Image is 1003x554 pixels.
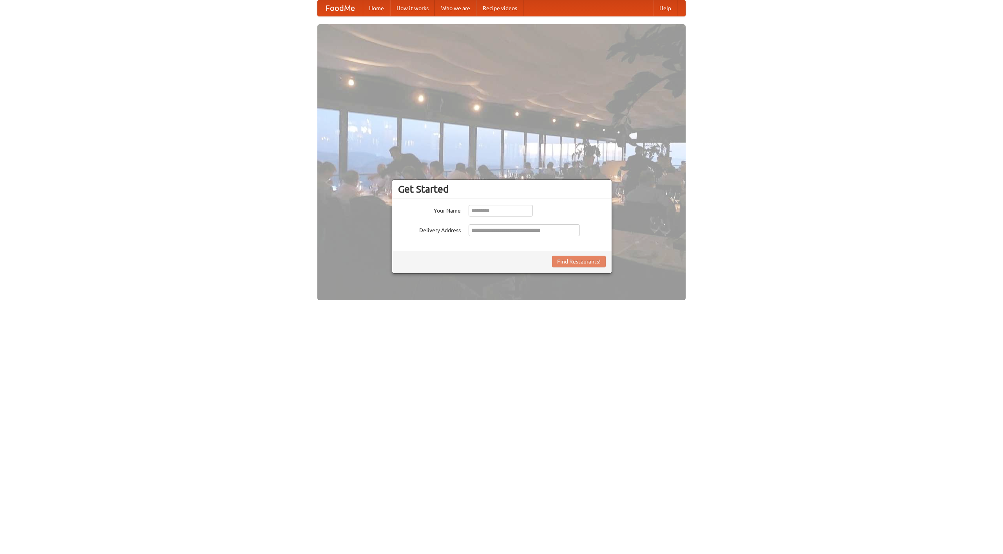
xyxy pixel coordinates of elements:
label: Your Name [398,205,461,215]
label: Delivery Address [398,224,461,234]
a: Help [653,0,677,16]
h3: Get Started [398,183,606,195]
a: Who we are [435,0,476,16]
a: FoodMe [318,0,363,16]
button: Find Restaurants! [552,256,606,267]
a: Home [363,0,390,16]
a: Recipe videos [476,0,523,16]
a: How it works [390,0,435,16]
